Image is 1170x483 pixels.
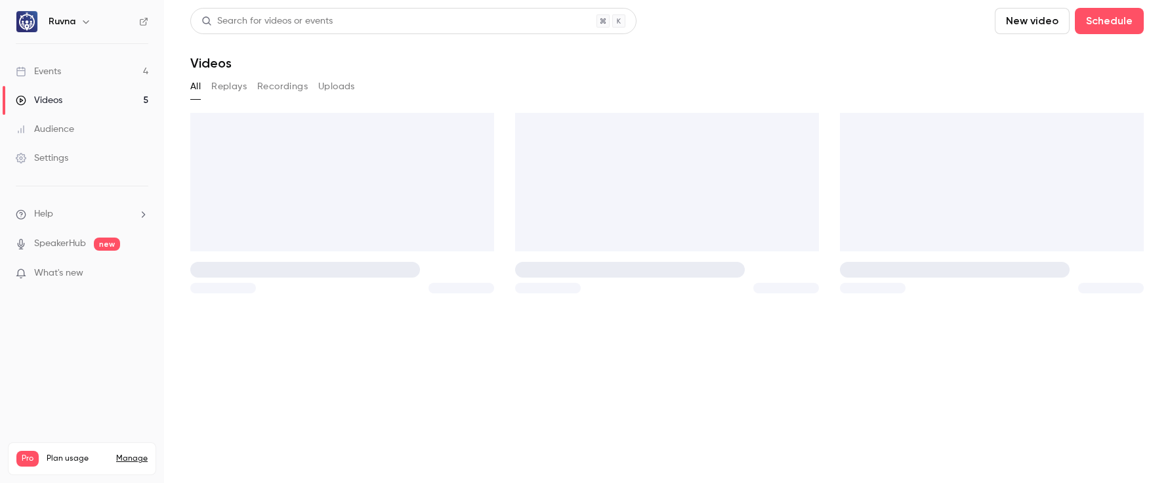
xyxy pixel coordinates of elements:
span: new [94,238,120,251]
h1: Videos [190,55,232,71]
img: Ruvna [16,11,37,32]
div: Audience [16,123,74,136]
section: Videos [190,8,1144,475]
div: Events [16,65,61,78]
h6: Ruvna [49,15,75,28]
button: Uploads [318,76,355,97]
a: Manage [116,453,148,464]
button: Schedule [1075,8,1144,34]
span: Plan usage [47,453,108,464]
button: All [190,76,201,97]
div: Settings [16,152,68,165]
span: Help [34,207,53,221]
iframe: Noticeable Trigger [133,268,148,280]
a: SpeakerHub [34,237,86,251]
button: New video [995,8,1070,34]
div: Search for videos or events [201,14,333,28]
button: Recordings [257,76,308,97]
li: help-dropdown-opener [16,207,148,221]
button: Replays [211,76,247,97]
span: Pro [16,451,39,467]
div: Videos [16,94,62,107]
span: What's new [34,266,83,280]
